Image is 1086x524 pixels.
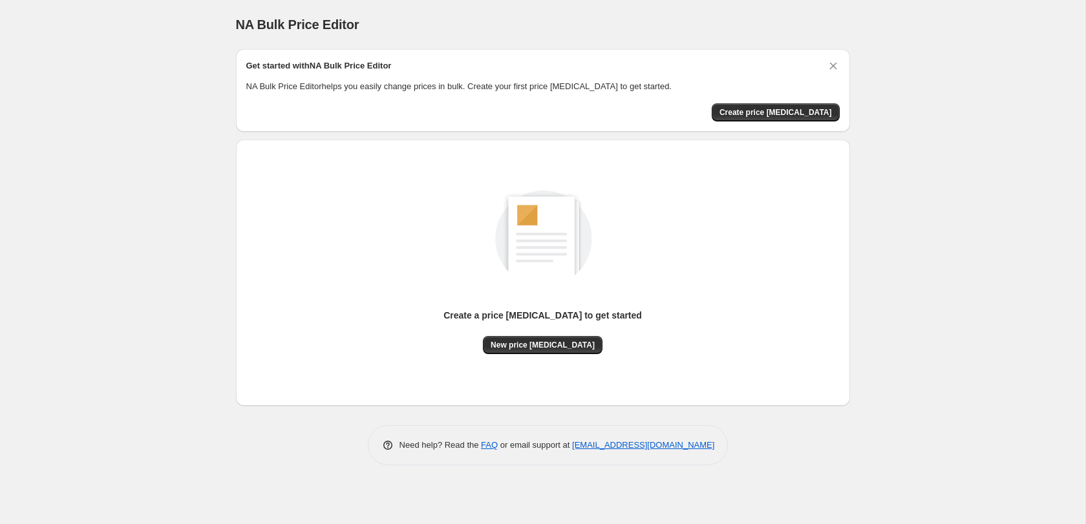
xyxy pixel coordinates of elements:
button: New price [MEDICAL_DATA] [483,336,602,354]
button: Create price change job [712,103,840,121]
span: Create price [MEDICAL_DATA] [719,107,832,118]
a: [EMAIL_ADDRESS][DOMAIN_NAME] [572,440,714,450]
span: or email support at [498,440,572,450]
span: New price [MEDICAL_DATA] [491,340,595,350]
span: Need help? Read the [399,440,482,450]
p: Create a price [MEDICAL_DATA] to get started [443,309,642,322]
span: NA Bulk Price Editor [236,17,359,32]
a: FAQ [481,440,498,450]
p: NA Bulk Price Editor helps you easily change prices in bulk. Create your first price [MEDICAL_DAT... [246,80,840,93]
h2: Get started with NA Bulk Price Editor [246,59,392,72]
button: Dismiss card [827,59,840,72]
